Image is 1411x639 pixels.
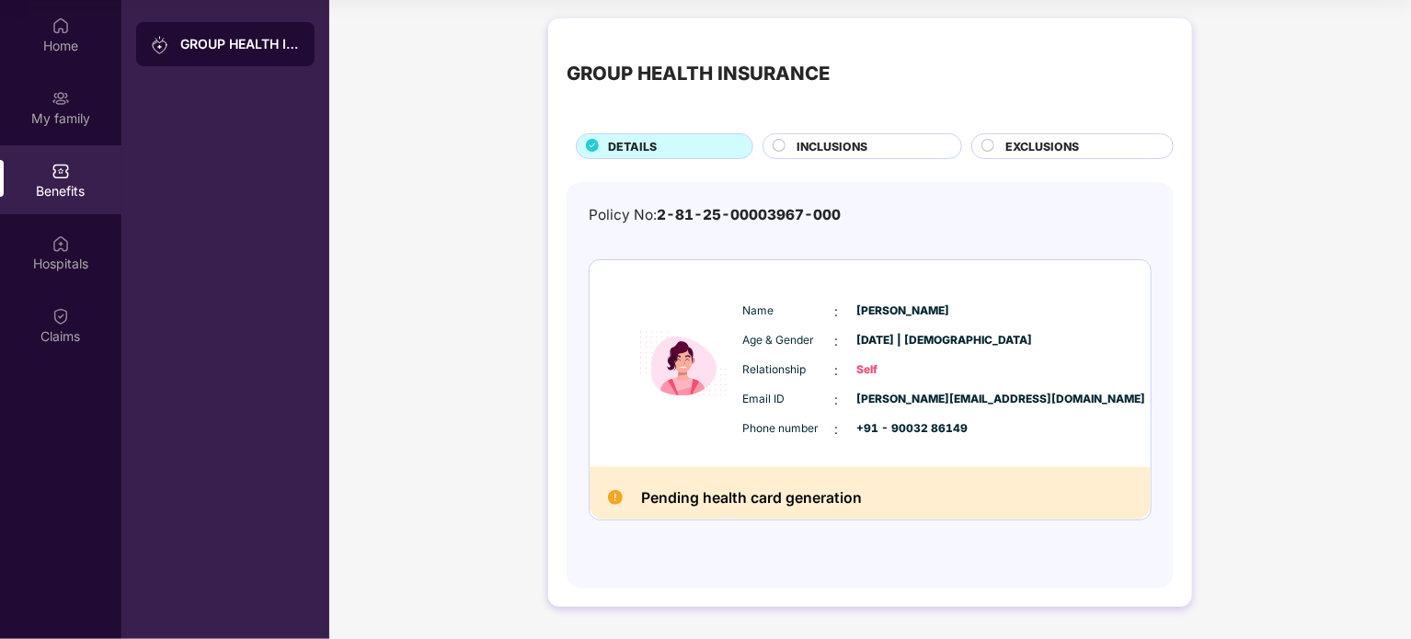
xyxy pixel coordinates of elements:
[608,138,657,155] span: DETAILS
[835,419,839,439] span: :
[1005,138,1079,155] span: EXCLUSIONS
[743,302,835,320] span: Name
[857,302,949,320] span: [PERSON_NAME]
[52,17,70,35] img: svg+xml;base64,PHN2ZyBpZD0iSG9tZSIgeG1sbnM9Imh0dHA6Ly93d3cudzMub3JnLzIwMDAvc3ZnIiB3aWR0aD0iMjAiIG...
[857,361,949,379] span: Self
[52,162,70,180] img: svg+xml;base64,PHN2ZyBpZD0iQmVuZWZpdHMiIHhtbG5zPSJodHRwOi8vd3d3LnczLm9yZy8yMDAwL3N2ZyIgd2lkdGg9Ij...
[52,234,70,253] img: svg+xml;base64,PHN2ZyBpZD0iSG9zcGl0YWxzIiB4bWxucz0iaHR0cDovL3d3dy53My5vcmcvMjAwMC9zdmciIHdpZHRoPS...
[743,361,835,379] span: Relationship
[857,391,949,408] span: [PERSON_NAME][EMAIL_ADDRESS][DOMAIN_NAME]
[835,360,839,381] span: :
[835,302,839,322] span: :
[180,35,300,53] div: GROUP HEALTH INSURANCE
[835,331,839,351] span: :
[567,59,830,88] div: GROUP HEALTH INSURANCE
[52,89,70,108] img: svg+xml;base64,PHN2ZyB3aWR0aD0iMjAiIGhlaWdodD0iMjAiIHZpZXdCb3g9IjAgMCAyMCAyMCIgZmlsbD0ibm9uZSIgeG...
[743,332,835,349] span: Age & Gender
[52,307,70,325] img: svg+xml;base64,PHN2ZyBpZD0iQ2xhaW0iIHhtbG5zPSJodHRwOi8vd3d3LnczLm9yZy8yMDAwL3N2ZyIgd2lkdGg9IjIwIi...
[857,332,949,349] span: [DATE] | [DEMOGRAPHIC_DATA]
[797,138,867,155] span: INCLUSIONS
[608,490,623,505] img: Pending
[743,391,835,408] span: Email ID
[589,204,841,226] div: Policy No:
[857,420,949,438] span: +91 - 90032 86149
[151,36,169,54] img: svg+xml;base64,PHN2ZyB3aWR0aD0iMjAiIGhlaWdodD0iMjAiIHZpZXdCb3g9IjAgMCAyMCAyMCIgZmlsbD0ibm9uZSIgeG...
[657,206,841,223] span: 2-81-25-00003967-000
[835,390,839,410] span: :
[628,282,739,445] img: icon
[743,420,835,438] span: Phone number
[641,485,862,510] h2: Pending health card generation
